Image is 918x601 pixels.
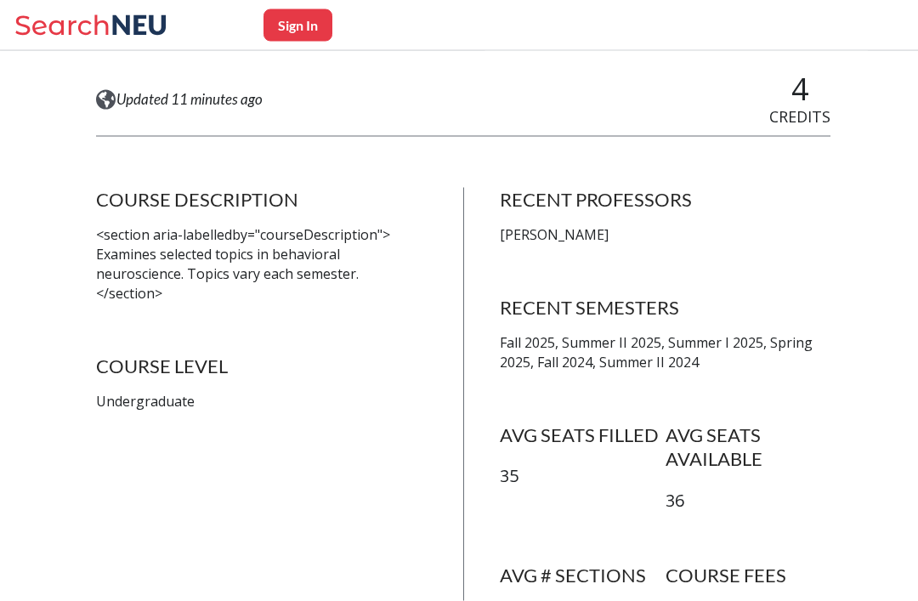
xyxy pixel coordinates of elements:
p: [PERSON_NAME] [500,225,830,245]
h4: AVG # SECTIONS [500,564,665,587]
p: 35 [500,464,665,489]
p: Undergraduate [96,392,427,411]
button: Sign In [263,9,332,42]
h4: COURSE FEES [666,564,830,587]
span: Updated 11 minutes ago [116,90,263,109]
p: 36 [666,489,830,513]
h4: RECENT PROFESSORS [500,188,830,212]
p: Fall 2025, Summer II 2025, Summer I 2025, Spring 2025, Fall 2024, Summer II 2024 [500,333,830,372]
h4: AVG SEATS AVAILABLE [666,423,830,472]
h4: COURSE DESCRIPTION [96,188,427,212]
h4: RECENT SEMESTERS [500,296,830,320]
p: <section aria-labelledby="courseDescription"> Examines selected topics in behavioral neuroscience... [96,225,427,303]
span: 4 [791,68,809,110]
span: CREDITS [769,106,830,127]
h4: COURSE LEVEL [96,354,427,378]
h4: AVG SEATS FILLED [500,423,665,447]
